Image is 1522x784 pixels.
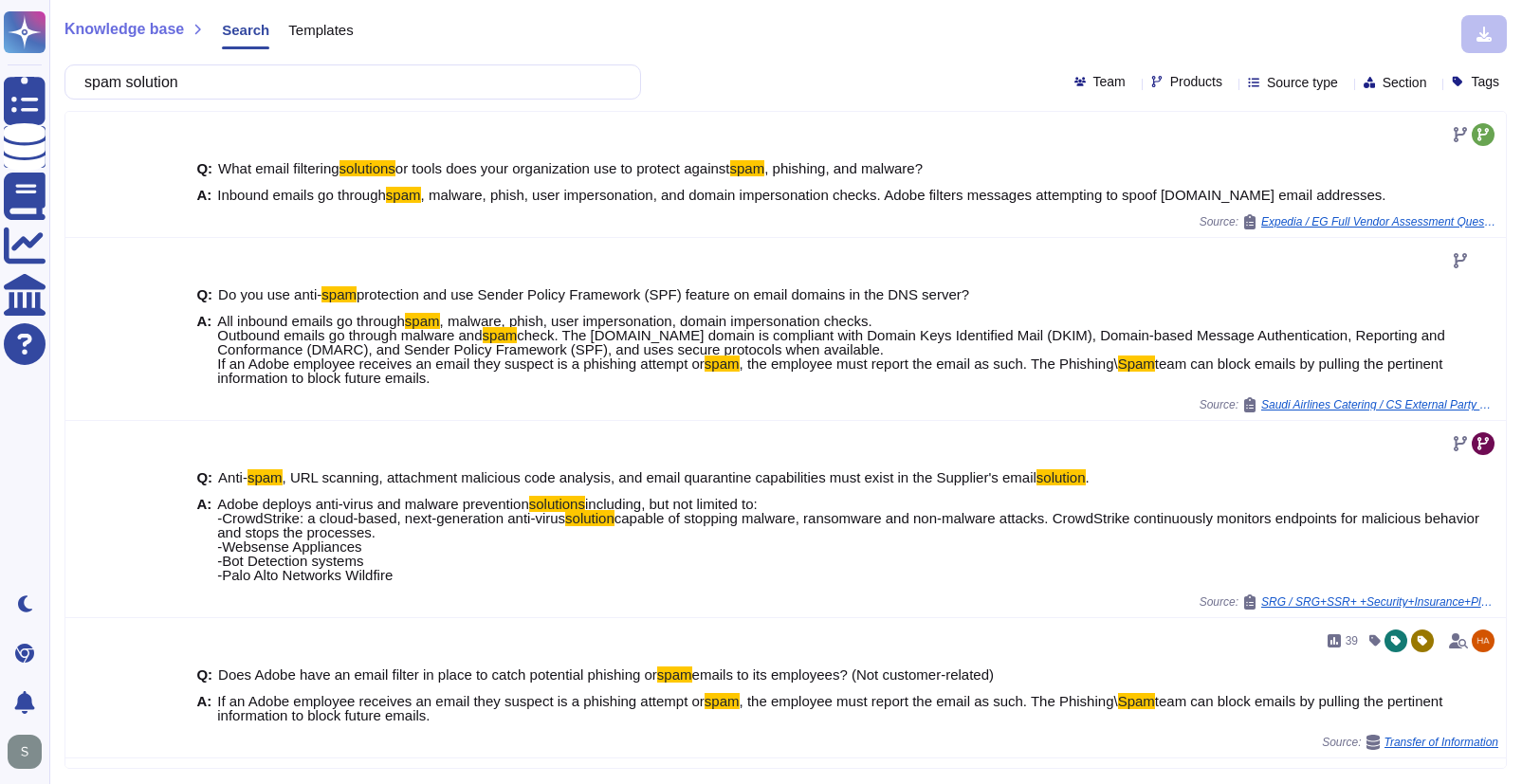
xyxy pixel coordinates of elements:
mark: spam [248,469,283,485]
span: , phishing, and malware? [764,160,923,176]
span: Source: [1200,594,1498,610]
span: Team [1093,75,1126,88]
span: Anti- [218,469,248,485]
b: A: [196,497,211,582]
span: emails to its employees? (Not customer-related) [692,666,994,683]
span: . [1086,469,1090,485]
b: Q: [196,667,212,682]
mark: spam [321,286,357,302]
span: team can block emails by pulling the pertinent information to block future emails. [217,356,1442,386]
span: protection and use Sender Policy Framework (SPF) feature on email domains in the DNS server? [357,286,969,302]
b: A: [196,314,211,385]
mark: solutions [529,496,585,512]
mark: spam [483,327,518,343]
mark: solution [565,510,614,526]
span: capable of stopping malware, ransomware and non-malware attacks. CrowdStrike continuously monitor... [217,510,1479,583]
span: Inbound emails go through [217,187,386,203]
mark: spam [657,666,692,683]
span: SRG / SRG+SSR+ +Security+Insurance+Plan+v1.0 ENG (1) [1261,596,1498,608]
span: Section [1383,76,1427,89]
mark: solutions [339,160,395,176]
mark: Spam [1118,356,1155,372]
span: Transfer of Information [1384,737,1499,748]
span: or tools does your organization use to protect against [395,160,730,176]
span: 39 [1346,635,1358,647]
b: Q: [196,287,212,301]
span: , URL scanning, attachment malicious code analysis, and email quarantine capabilities must exist ... [283,469,1036,485]
input: Search a question or template... [75,65,621,99]
button: user [4,731,55,773]
span: Knowledge base [64,22,184,37]
span: Products [1170,75,1222,88]
span: Tags [1471,75,1499,88]
b: A: [196,694,211,722]
span: Source: [1200,214,1498,229]
span: , the employee must report the email as such. The Phishing\ [740,693,1118,709]
mark: spam [705,693,740,709]
span: Adobe deploys anti-virus and malware prevention [217,496,529,512]
img: user [1472,629,1494,652]
span: , the employee must report the email as such. The Phishing\ [740,356,1118,372]
span: All inbound emails go through [217,313,405,329]
span: What email filtering [218,160,339,176]
mark: spam [705,356,740,372]
span: check. The [DOMAIN_NAME] domain is compliant with Domain Keys Identified Mail (DKIM), Domain-base... [217,327,1445,372]
span: Saudi Airlines Catering / CS External Party General Assessment V3 [1261,399,1498,410]
span: team can block emails by pulling the pertinent information to block future emails. [217,693,1442,723]
mark: spam [405,313,440,329]
span: Do you use anti- [218,286,321,302]
span: Search [222,23,269,37]
span: , malware, phish, user impersonation, domain impersonation checks. Outbound emails go through mal... [217,313,871,343]
mark: spam [730,160,765,176]
mark: Spam [1118,693,1155,709]
mark: solution [1036,469,1086,485]
span: Source: [1200,397,1498,412]
span: If an Adobe employee receives an email they suspect is a phishing attempt or [217,693,705,709]
span: Source: [1322,735,1498,750]
img: user [8,735,42,769]
b: Q: [196,161,212,175]
span: Templates [288,23,353,37]
b: A: [196,188,211,202]
b: Q: [196,470,212,484]
span: Does Adobe have an email filter in place to catch potential phishing or [218,666,657,683]
span: including, but not limited to: -CrowdStrike: a cloud-based, next-generation anti-virus [217,496,758,526]
span: , malware, phish, user impersonation, and domain impersonation checks. Adobe filters messages att... [421,187,1386,203]
span: Expedia / EG Full Vendor Assessment Questionnaire v 2.0 [1261,216,1498,228]
mark: spam [386,187,421,203]
span: Source type [1267,76,1338,89]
